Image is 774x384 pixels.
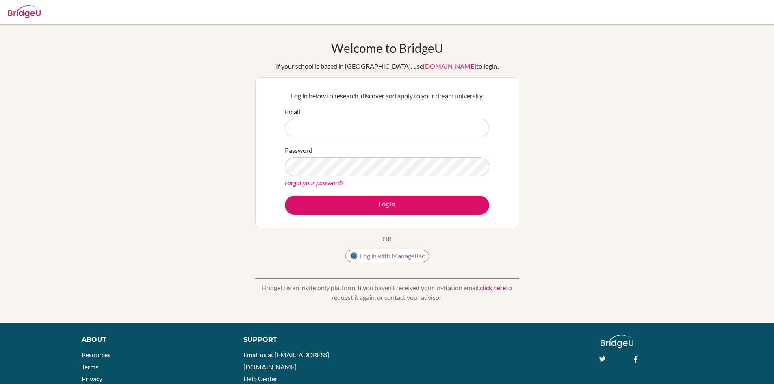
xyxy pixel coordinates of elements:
a: [DOMAIN_NAME] [423,62,476,70]
img: logo_white@2x-f4f0deed5e89b7ecb1c2cc34c3e3d731f90f0f143d5ea2071677605dd97b5244.png [601,335,633,348]
a: Resources [82,351,111,358]
a: click here [480,284,506,291]
img: Bridge-U [8,5,41,18]
a: Privacy [82,375,102,382]
button: Log in with ManageBac [345,250,429,262]
label: Email [285,107,300,117]
label: Password [285,145,312,155]
p: BridgeU is an invite only platform. If you haven’t received your invitation email, to request it ... [255,283,519,302]
a: Help Center [243,375,278,382]
a: Email us at [EMAIL_ADDRESS][DOMAIN_NAME] [243,351,329,371]
div: About [82,335,225,345]
button: Log in [285,196,489,215]
a: Terms [82,363,98,371]
div: If your school is based in [GEOGRAPHIC_DATA], use to login. [276,61,499,71]
p: OR [382,234,392,244]
div: Support [243,335,377,345]
p: Log in below to research, discover and apply to your dream university. [285,91,489,101]
a: Forgot your password? [285,179,343,187]
h1: Welcome to BridgeU [331,41,443,55]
